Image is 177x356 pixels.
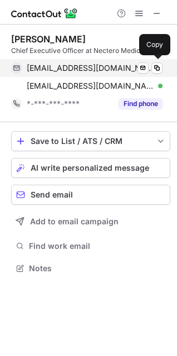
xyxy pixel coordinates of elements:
[11,158,170,178] button: AI write personalized message
[11,46,170,56] div: Chief Executive Officer at Nectero Medical
[31,163,149,172] span: AI write personalized message
[30,217,119,226] span: Add to email campaign
[11,238,170,254] button: Find work email
[27,63,154,73] span: [EMAIL_ADDRESS][DOMAIN_NAME]
[27,81,154,91] span: [EMAIL_ADDRESS][DOMAIN_NAME]
[11,185,170,205] button: Send email
[11,33,86,45] div: [PERSON_NAME]
[31,137,151,146] div: Save to List / ATS / CRM
[11,7,78,20] img: ContactOut v5.3.10
[29,263,166,273] span: Notes
[11,211,170,232] button: Add to email campaign
[31,190,73,199] span: Send email
[29,241,166,251] span: Find work email
[119,98,163,109] button: Reveal Button
[11,261,170,276] button: Notes
[11,131,170,151] button: save-profile-one-click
